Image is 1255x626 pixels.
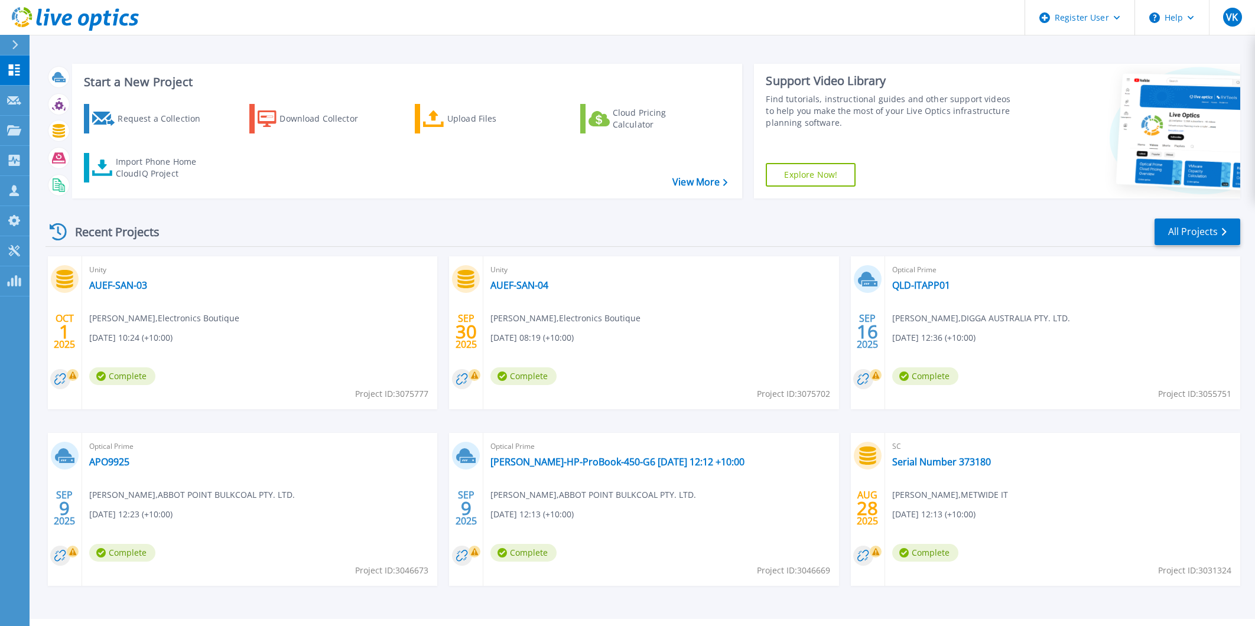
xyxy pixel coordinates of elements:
span: [DATE] 10:24 (+10:00) [89,331,173,344]
div: AUG 2025 [856,487,879,530]
span: 30 [456,327,477,337]
span: [PERSON_NAME] , ABBOT POINT BULKCOAL PTY. LTD. [89,488,295,501]
span: Complete [490,367,557,385]
span: [PERSON_NAME] , DIGGA AUSTRALIA PTY. LTD. [892,312,1070,325]
span: [DATE] 12:36 (+10:00) [892,331,976,344]
span: [PERSON_NAME] , ABBOT POINT BULKCOAL PTY. LTD. [490,488,696,501]
a: [PERSON_NAME]-HP-ProBook-450-G6 [DATE] 12:12 +10:00 [490,456,744,468]
div: Cloud Pricing Calculator [613,107,707,131]
div: Find tutorials, instructional guides and other support videos to help you make the most of your L... [766,93,1015,129]
span: [DATE] 08:19 (+10:00) [490,331,574,344]
span: Unity [89,263,430,276]
a: AUEF-SAN-04 [490,279,548,291]
span: Project ID: 3055751 [1158,387,1231,400]
a: QLD-ITAPP01 [892,279,950,291]
div: Request a Collection [118,107,212,131]
div: SEP 2025 [455,487,477,530]
a: Download Collector [249,104,381,133]
a: Cloud Pricing Calculator [580,104,712,133]
a: AUEF-SAN-03 [89,279,147,291]
a: Upload Files [415,104,547,133]
div: SEP 2025 [53,487,76,530]
span: Unity [490,263,831,276]
span: [PERSON_NAME] , Electronics Boutique [89,312,239,325]
span: [DATE] 12:13 (+10:00) [892,508,976,521]
div: Support Video Library [766,73,1015,89]
span: [DATE] 12:23 (+10:00) [89,508,173,521]
span: VK [1226,12,1238,22]
span: 16 [857,327,878,337]
div: Import Phone Home CloudIQ Project [116,156,208,180]
span: Complete [89,544,155,562]
span: [PERSON_NAME] , Electronics Boutique [490,312,640,325]
span: Project ID: 3075702 [757,387,830,400]
span: Optical Prime [490,440,831,453]
span: Complete [892,544,958,562]
span: Project ID: 3046669 [757,564,830,577]
span: Complete [490,544,557,562]
span: Complete [892,367,958,385]
span: Project ID: 3031324 [1158,564,1231,577]
div: Download Collector [279,107,374,131]
span: Project ID: 3075777 [355,387,428,400]
span: Project ID: 3046673 [355,564,428,577]
span: 9 [59,503,70,513]
span: SC [892,440,1233,453]
span: Optical Prime [89,440,430,453]
span: [DATE] 12:13 (+10:00) [490,508,574,521]
h3: Start a New Project [84,76,727,89]
div: Upload Files [447,107,542,131]
a: All Projects [1155,219,1240,245]
span: Complete [89,367,155,385]
span: [PERSON_NAME] , METWIDE IT [892,488,1008,501]
a: Serial Number 373180 [892,456,991,468]
div: SEP 2025 [455,310,477,353]
span: 9 [461,503,472,513]
span: 1 [59,327,70,337]
span: 28 [857,503,878,513]
div: OCT 2025 [53,310,76,353]
a: View More [672,177,727,188]
a: APO9925 [89,456,129,468]
div: Recent Projects [45,217,175,246]
span: Optical Prime [892,263,1233,276]
a: Explore Now! [766,163,856,187]
a: Request a Collection [84,104,216,133]
div: SEP 2025 [856,310,879,353]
